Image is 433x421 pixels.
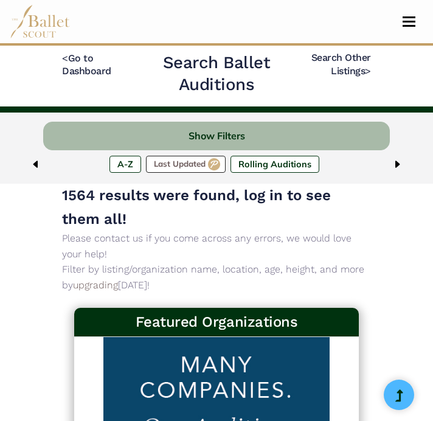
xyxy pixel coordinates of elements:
[84,313,348,332] h3: Featured Organizations
[365,64,371,77] code: >
[73,279,118,291] a: upgrading
[230,156,319,173] label: Rolling Auditions
[62,52,111,77] a: <Go to Dashboard
[62,262,371,293] p: Filter by listing/organization name, location, age, height, and more by [DATE]!
[142,52,291,96] h2: Search Ballet Auditions
[62,187,331,227] span: 1564 results were found, log in to see them all!
[62,231,371,262] p: Please contact us if you come across any errors, we would love your help!
[109,156,141,173] label: A-Z
[395,16,423,27] button: Toggle navigation
[62,52,68,64] code: <
[146,156,226,173] label: Last Updated
[43,122,390,150] button: Show Filters
[311,52,371,77] a: Search Other Listings>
